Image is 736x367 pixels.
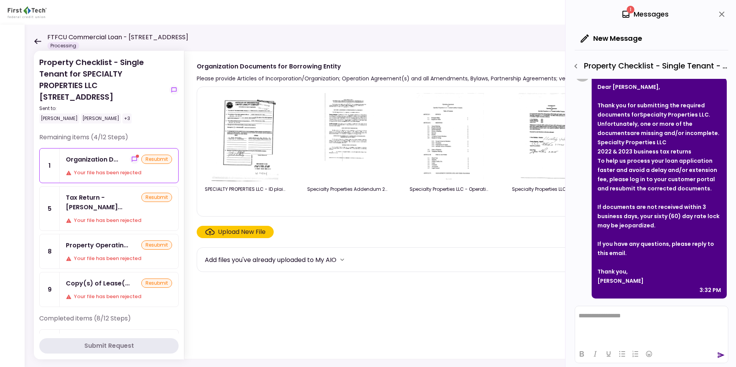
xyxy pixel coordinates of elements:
[40,148,60,183] div: 1
[40,187,60,230] div: 5
[410,186,490,193] div: Specialty Properties LLC - Operating Agreement.pdf
[597,148,691,155] strong: 2022 & 2023 business tax returns
[715,8,728,21] button: close
[66,155,118,164] div: Organization Documents for Borrowing Entity
[169,85,179,95] button: show-messages
[597,156,721,193] div: To help us process your loan application faster and avoid a delay and/or extension fee, please lo...
[575,28,648,48] button: New Message
[47,33,188,42] h1: FTFCU Commercial Loan - [STREET_ADDRESS]
[66,279,130,288] div: Copy(s) of Lease(s) and Amendment(s)
[629,349,642,359] button: Numbered list
[218,227,266,237] div: Upload New File
[66,169,172,177] div: Your file has been rejected
[40,272,60,307] div: 9
[597,101,721,119] div: Thank you for submitting the required documents for .
[597,276,721,285] div: [PERSON_NAME]
[184,51,721,359] div: Organization Documents for Borrowing EntityPlease provide Articles of Incorporation/Organization;...
[40,330,60,352] div: 2
[575,349,588,359] button: Bold
[597,267,721,276] div: Thank you,
[39,338,179,354] button: Submit Request
[39,186,179,231] a: 5Tax Return - BorrowerresubmitYour file has been rejected
[39,57,166,123] div: Property Checklist - Single Tenant for SPECIALTY PROPERTIES LLC [STREET_ADDRESS]
[84,341,134,350] div: Submit Request
[66,293,172,300] div: Your file has been rejected
[39,105,166,112] div: Sent to:
[39,272,179,307] a: 9Copy(s) of Lease(s) and Amendment(s)resubmitYour file has been rejected
[717,351,725,359] button: send
[197,226,274,238] span: Click here to upload the required document
[597,119,721,138] div: .
[597,202,721,230] div: If documents are not received within 3 business days, your sixty (60) day rate lock may be jeopar...
[616,349,629,359] button: Bullet list
[66,217,172,224] div: Your file has been rejected
[597,82,721,92] div: Dear [PERSON_NAME],
[205,186,286,193] div: SPECIALTY PROPERTIES LLC - ID plain copy.pdf
[575,306,728,345] iframe: Rich Text Area
[66,193,141,212] div: Tax Return - Borrower
[39,133,179,148] div: Remaining items (4/12 Steps)
[39,314,179,329] div: Completed items (8/12 Steps)
[589,349,602,359] button: Italic
[602,349,615,359] button: Underline
[39,148,179,183] a: 1Organization Documents for Borrowing Entityshow-messagesresubmitYour file has been rejected
[40,234,60,269] div: 8
[205,255,336,265] div: Add files you've already uploaded to My AIO
[569,60,728,73] div: Property Checklist - Single Tenant - Tax Return - Borrower
[512,186,593,193] div: Specialty Properties LLC - Operating Agreement First Amendment.pdf
[642,349,656,359] button: Emojis
[336,254,348,265] button: more
[627,6,634,13] span: 1
[197,74,647,83] div: Please provide Articles of Incorporation/Organization; Operation Agreement(s) and all Amendments,...
[307,186,388,193] div: Specialty Properties Addendum 2.pdf
[597,138,666,146] strong: Specialty Properties LLC
[141,155,172,164] div: resubmit
[141,279,172,288] div: resubmit
[66,240,128,250] div: Property Operating Statements
[47,42,79,50] div: Processing
[640,111,709,118] strong: Specialty Properties LLC
[141,193,172,202] div: resubmit
[699,285,721,295] div: 3:32 PM
[597,120,693,137] strong: Unfortunately, one or more of the documents
[66,255,172,262] div: Your file has been rejected
[141,240,172,250] div: resubmit
[39,329,179,352] a: 2EIN Letterapproved
[597,239,721,258] div: If you have any questions, please reply to this email.
[122,113,132,123] div: +3
[8,7,47,18] img: Partner icon
[81,113,121,123] div: [PERSON_NAME]
[621,8,669,20] div: Messages
[39,234,179,269] a: 8Property Operating StatementsresubmitYour file has been rejected
[630,129,718,137] strong: are missing and/or incomplete
[197,62,647,71] div: Organization Documents for Borrowing Entity
[130,155,139,164] button: show-messages
[39,113,79,123] div: [PERSON_NAME]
